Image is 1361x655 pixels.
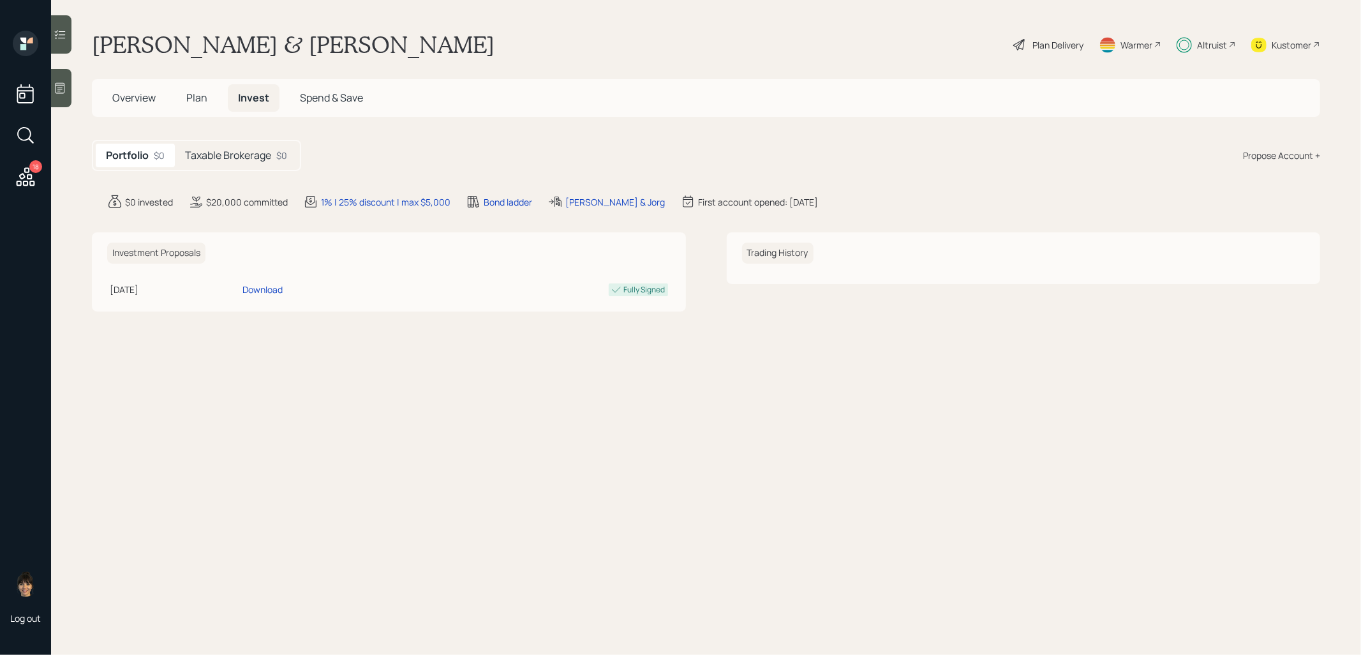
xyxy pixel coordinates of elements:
[106,149,149,162] h5: Portfolio
[206,195,288,209] div: $20,000 committed
[300,91,363,105] span: Spend & Save
[242,283,283,296] div: Download
[13,571,38,597] img: treva-nostdahl-headshot.png
[698,195,818,209] div: First account opened: [DATE]
[1032,38,1083,52] div: Plan Delivery
[624,284,666,296] div: Fully Signed
[276,149,287,162] div: $0
[238,91,269,105] span: Invest
[154,149,165,162] div: $0
[125,195,173,209] div: $0 invested
[1272,38,1311,52] div: Kustomer
[185,149,271,162] h5: Taxable Brokerage
[107,243,205,264] h6: Investment Proposals
[10,612,41,624] div: Log out
[29,160,42,173] div: 18
[1197,38,1227,52] div: Altruist
[321,195,450,209] div: 1% | 25% discount | max $5,000
[92,31,495,59] h1: [PERSON_NAME] & [PERSON_NAME]
[1243,149,1320,162] div: Propose Account +
[742,243,814,264] h6: Trading History
[110,283,237,296] div: [DATE]
[1120,38,1152,52] div: Warmer
[565,195,665,209] div: [PERSON_NAME] & Jorg
[484,195,532,209] div: Bond ladder
[112,91,156,105] span: Overview
[186,91,207,105] span: Plan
